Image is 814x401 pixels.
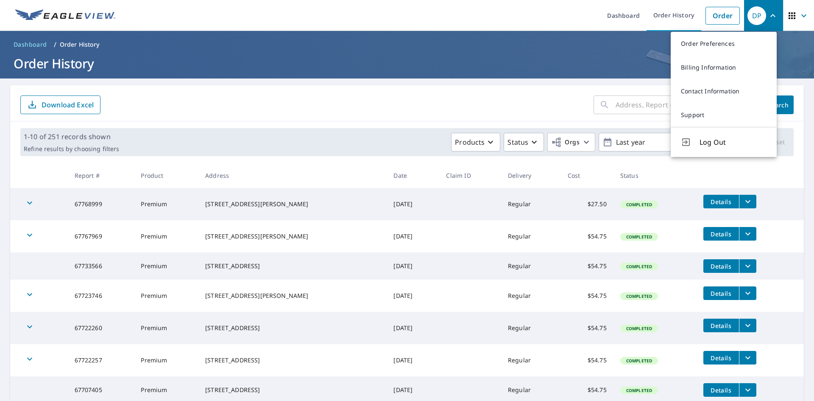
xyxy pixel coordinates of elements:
td: $54.75 [561,344,613,376]
span: Search [770,101,787,109]
button: Products [451,133,500,151]
button: filesDropdownBtn-67722260 [739,319,756,332]
button: Status [504,133,544,151]
span: Details [708,386,734,394]
li: / [54,39,56,50]
span: Dashboard [14,40,47,49]
td: 67767969 [68,220,134,252]
td: $54.75 [561,312,613,344]
p: Products [455,137,485,147]
span: Completed [621,264,657,269]
th: Date [387,163,439,188]
p: Status [507,137,528,147]
div: [STREET_ADDRESS] [205,386,380,394]
button: filesDropdownBtn-67723746 [739,286,756,300]
a: Billing Information [671,56,777,79]
td: [DATE] [387,252,439,280]
th: Delivery [501,163,561,188]
h1: Order History [10,55,804,72]
span: Details [708,262,734,270]
div: [STREET_ADDRESS][PERSON_NAME] [205,232,380,241]
button: detailsBtn-67722257 [703,351,739,365]
button: Last year [599,133,726,151]
span: Completed [621,325,657,331]
span: Completed [621,358,657,364]
td: Premium [134,280,198,312]
td: $54.75 [561,252,613,280]
div: [STREET_ADDRESS][PERSON_NAME] [205,200,380,208]
td: Regular [501,220,561,252]
td: 67768999 [68,188,134,220]
img: EV Logo [15,9,115,22]
div: [STREET_ADDRESS] [205,324,380,332]
th: Product [134,163,198,188]
td: Premium [134,312,198,344]
td: $54.75 [561,220,613,252]
td: Regular [501,280,561,312]
a: Contact Information [671,79,777,103]
th: Claim ID [439,163,501,188]
button: detailsBtn-67768999 [703,195,739,208]
td: Premium [134,220,198,252]
input: Address, Report #, Claim ID, etc. [616,93,756,117]
button: detailsBtn-67733566 [703,259,739,273]
div: [STREET_ADDRESS] [205,262,380,270]
span: Details [708,289,734,297]
th: Status [613,163,697,188]
button: detailsBtn-67767969 [703,227,739,241]
th: Address [198,163,387,188]
button: filesDropdownBtn-67733566 [739,259,756,273]
div: DP [747,6,766,25]
button: Search [763,95,794,114]
button: filesDropdownBtn-67722257 [739,351,756,365]
p: Last year [613,135,712,150]
td: [DATE] [387,344,439,376]
button: detailsBtn-67723746 [703,286,739,300]
p: Refine results by choosing filters [24,145,119,153]
td: Regular [501,344,561,376]
p: Order History [60,40,100,49]
td: Premium [134,188,198,220]
span: Details [708,354,734,362]
td: $27.50 [561,188,613,220]
span: Details [708,230,734,238]
td: 67733566 [68,252,134,280]
td: Regular [501,312,561,344]
td: 67723746 [68,280,134,312]
button: filesDropdownBtn-67707405 [739,383,756,397]
button: filesDropdownBtn-67768999 [739,195,756,208]
div: [STREET_ADDRESS][PERSON_NAME] [205,292,380,300]
span: Orgs [551,137,580,148]
td: 67722260 [68,312,134,344]
span: Completed [621,293,657,299]
td: 67722257 [68,344,134,376]
button: detailsBtn-67707405 [703,383,739,397]
p: 1-10 of 251 records shown [24,132,119,142]
td: Premium [134,252,198,280]
td: [DATE] [387,220,439,252]
td: $54.75 [561,280,613,312]
nav: breadcrumb [10,38,804,51]
th: Cost [561,163,613,188]
td: [DATE] [387,188,439,220]
span: Log Out [700,137,767,147]
td: [DATE] [387,280,439,312]
div: [STREET_ADDRESS] [205,356,380,365]
th: Report # [68,163,134,188]
span: Details [708,322,734,330]
td: Regular [501,252,561,280]
p: Download Excel [42,100,94,109]
a: Dashboard [10,38,50,51]
button: Download Excel [20,95,100,114]
td: Premium [134,344,198,376]
a: Order [705,7,740,25]
button: detailsBtn-67722260 [703,319,739,332]
span: Completed [621,234,657,240]
td: Regular [501,188,561,220]
a: Order Preferences [671,32,777,56]
button: Log Out [671,127,777,157]
button: Orgs [547,133,595,151]
span: Completed [621,202,657,208]
a: Support [671,103,777,127]
span: Details [708,198,734,206]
